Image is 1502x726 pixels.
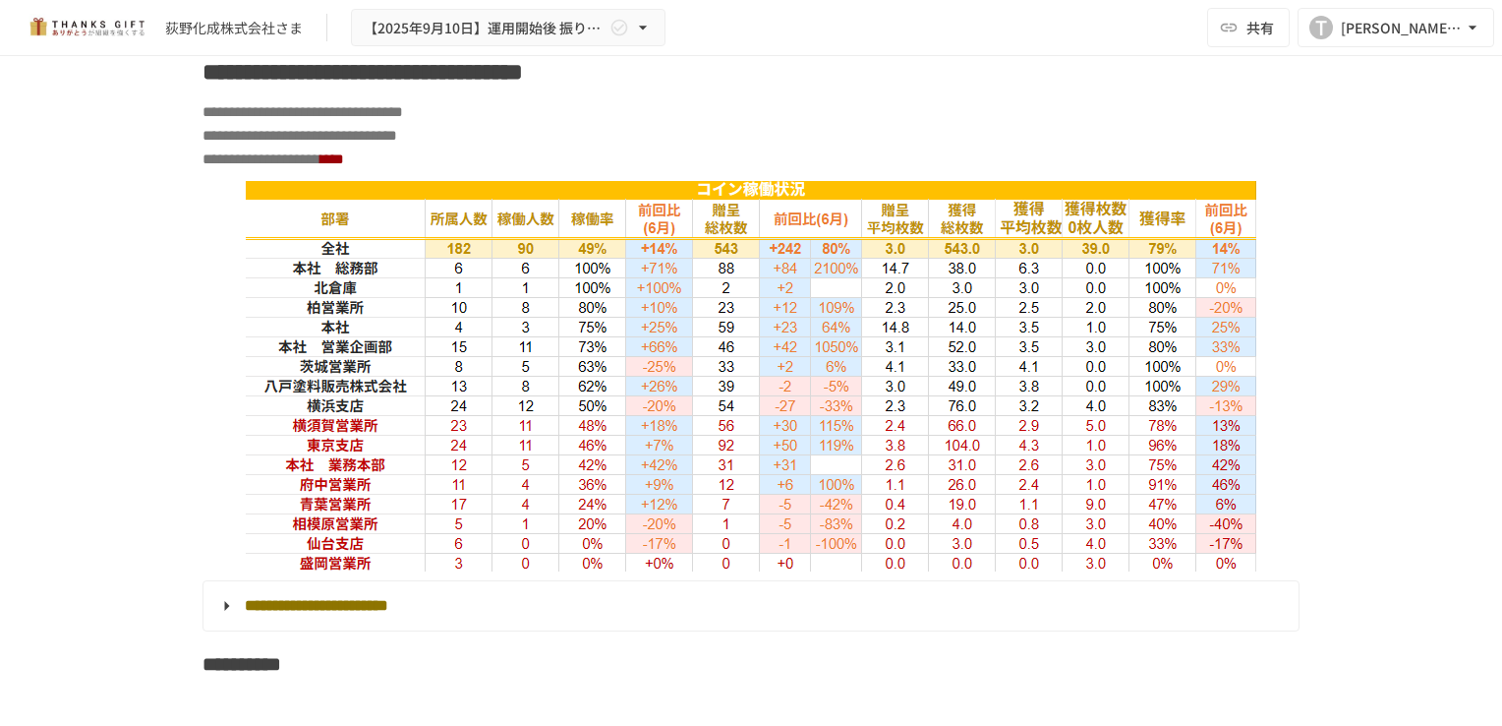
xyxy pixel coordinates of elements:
[246,181,1256,572] img: TCCUoQKNWFoyjG9SjvRnu1PcTXvfDqTqiFsW1btZ5YG
[165,18,303,38] div: 荻野化成株式会社さま
[24,12,149,43] img: mMP1OxWUAhQbsRWCurg7vIHe5HqDpP7qZo7fRoNLXQh
[1207,8,1290,47] button: 共有
[1246,17,1274,38] span: 共有
[364,16,606,40] span: 【2025年9月10日】運用開始後 振り返りミーティング
[1341,16,1463,40] div: [PERSON_NAME][EMAIL_ADDRESS][DOMAIN_NAME]
[1309,16,1333,39] div: T
[1298,8,1494,47] button: T[PERSON_NAME][EMAIL_ADDRESS][DOMAIN_NAME]
[351,9,665,47] button: 【2025年9月10日】運用開始後 振り返りミーティング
